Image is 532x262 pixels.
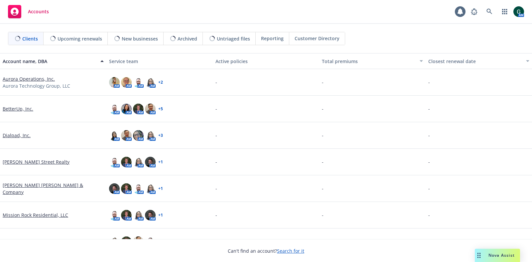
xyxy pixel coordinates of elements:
[158,133,163,137] a: + 3
[5,2,52,21] a: Accounts
[121,130,132,141] img: photo
[322,238,324,245] span: -
[498,5,511,18] a: Switch app
[109,210,120,220] img: photo
[467,5,481,18] a: Report a Bug
[488,252,515,258] span: Nova Assist
[145,130,156,141] img: photo
[158,187,163,191] a: + 1
[145,104,156,114] img: photo
[109,183,120,194] img: photo
[121,210,132,220] img: photo
[215,158,217,165] span: -
[428,132,430,139] span: -
[158,213,163,217] a: + 1
[158,160,163,164] a: + 1
[121,183,132,194] img: photo
[121,236,132,247] img: photo
[261,35,284,42] span: Reporting
[145,210,156,220] img: photo
[215,212,217,218] span: -
[109,77,120,88] img: photo
[3,238,36,245] a: Ncontracts LLC
[295,35,339,42] span: Customer Directory
[3,75,55,82] a: Aurora Operations, Inc.
[426,53,532,69] button: Closest renewal date
[133,183,144,194] img: photo
[145,157,156,167] img: photo
[217,35,250,42] span: Untriaged files
[145,183,156,194] img: photo
[3,158,69,165] a: [PERSON_NAME] Street Realty
[428,238,430,245] span: -
[3,105,33,112] a: BetterUp, Inc.
[428,58,522,65] div: Closest renewal date
[3,82,70,89] span: Aurora Technology Group, LLC
[322,105,324,112] span: -
[121,77,132,88] img: photo
[28,9,49,14] span: Accounts
[133,130,144,141] img: photo
[3,58,96,65] div: Account name, DBA
[322,79,324,86] span: -
[22,35,38,42] span: Clients
[215,132,217,139] span: -
[3,132,31,139] a: Dialpad, Inc.
[319,53,426,69] button: Total premiums
[277,248,304,254] a: Search for it
[145,236,156,247] img: photo
[122,35,158,42] span: New businesses
[3,182,104,196] a: [PERSON_NAME] [PERSON_NAME] & Company
[145,77,156,88] img: photo
[228,247,304,254] span: Can't find an account?
[322,185,324,192] span: -
[475,249,520,262] button: Nova Assist
[428,79,430,86] span: -
[213,53,319,69] button: Active policies
[322,158,324,165] span: -
[133,104,144,114] img: photo
[483,5,496,18] a: Search
[428,158,430,165] span: -
[513,6,524,17] img: photo
[133,236,144,247] img: photo
[109,130,120,141] img: photo
[322,212,324,218] span: -
[428,185,430,192] span: -
[121,104,132,114] img: photo
[109,104,120,114] img: photo
[215,105,217,112] span: -
[428,105,430,112] span: -
[133,210,144,220] img: photo
[475,249,483,262] div: Drag to move
[215,185,217,192] span: -
[133,157,144,167] img: photo
[121,157,132,167] img: photo
[3,212,68,218] a: Mission Rock Residential, LLC
[322,132,324,139] span: -
[428,212,430,218] span: -
[158,107,163,111] a: + 5
[158,80,163,84] a: + 2
[178,35,197,42] span: Archived
[109,236,120,247] img: photo
[133,77,144,88] img: photo
[322,58,416,65] div: Total premiums
[109,58,210,65] div: Service team
[215,79,217,86] span: -
[215,238,217,245] span: -
[215,58,317,65] div: Active policies
[58,35,102,42] span: Upcoming renewals
[109,157,120,167] img: photo
[106,53,213,69] button: Service team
